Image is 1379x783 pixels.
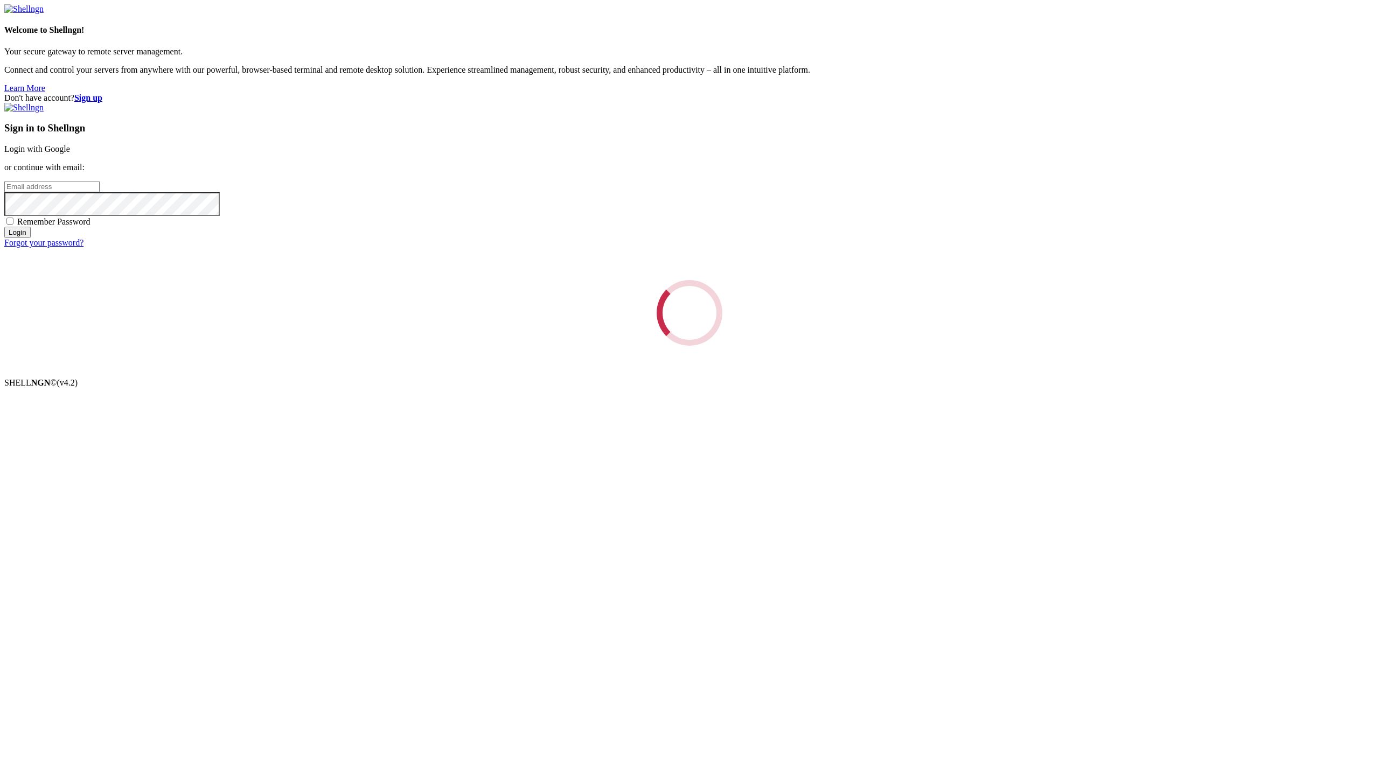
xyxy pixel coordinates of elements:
[4,122,1375,134] h3: Sign in to Shellngn
[4,65,1375,75] p: Connect and control your servers from anywhere with our powerful, browser-based terminal and remo...
[4,103,44,113] img: Shellngn
[4,47,1375,57] p: Your secure gateway to remote server management.
[4,378,78,387] span: SHELL ©
[4,25,1375,35] h4: Welcome to Shellngn!
[649,272,730,353] div: Loading...
[4,181,100,192] input: Email address
[4,93,1375,103] div: Don't have account?
[4,238,83,247] a: Forgot your password?
[4,163,1375,172] p: or continue with email:
[4,227,31,238] input: Login
[6,218,13,225] input: Remember Password
[31,378,51,387] b: NGN
[4,83,45,93] a: Learn More
[57,378,78,387] span: 4.2.0
[4,144,70,153] a: Login with Google
[4,4,44,14] img: Shellngn
[74,93,102,102] a: Sign up
[17,217,90,226] span: Remember Password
